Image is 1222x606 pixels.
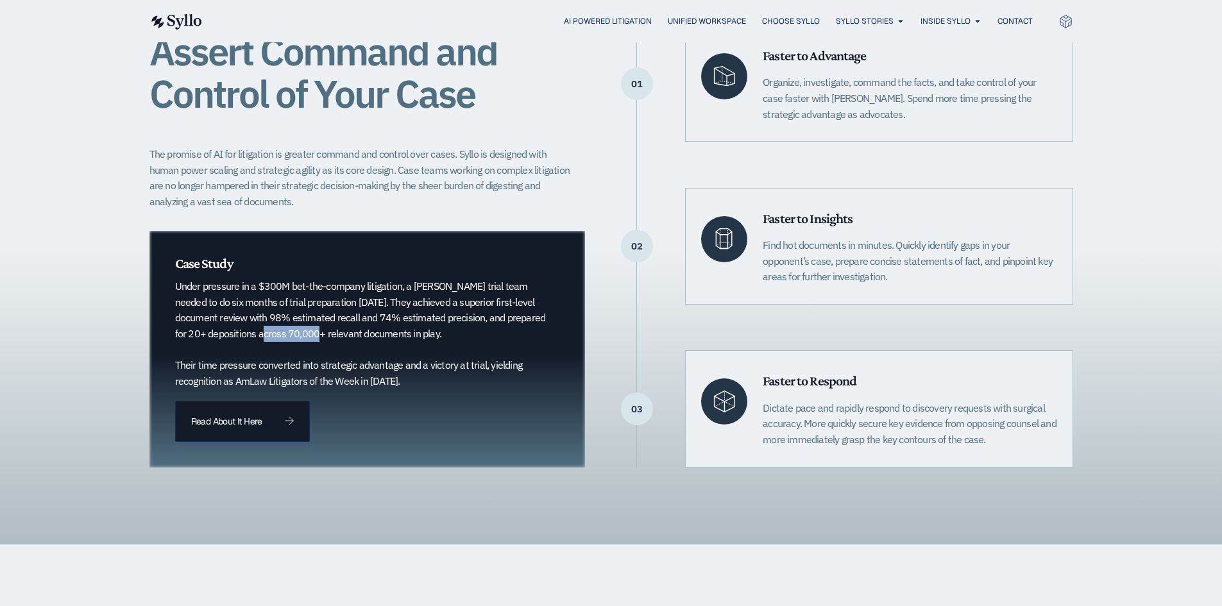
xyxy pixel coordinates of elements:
p: 01 [621,83,653,85]
a: Inside Syllo [921,15,971,27]
a: Unified Workspace [668,15,746,27]
p: 03 [621,408,653,410]
nav: Menu [228,15,1033,28]
img: syllo [149,14,202,29]
a: AI Powered Litigation [564,15,652,27]
p: Dictate pace and rapidly respond to discovery requests with surgical accuracy. More quickly secur... [763,400,1057,448]
p: Under pressure in a $300M bet-the-company litigation, a [PERSON_NAME] trial team needed to do six... [175,278,547,389]
span: Assert Command and Control of Your Case [149,26,497,119]
div: Menu Toggle [228,15,1033,28]
span: Faster to Advantage [763,47,866,63]
span: Case Study [175,255,233,271]
p: Find hot documents in minutes. Quickly identify gaps in your opponent’s case, prepare concise sta... [763,237,1057,285]
a: Read About It Here [175,401,310,442]
p: 02 [621,246,653,247]
span: Faster to Insights [763,210,853,226]
p: Organize, investigate, command the facts, and take control of your case faster with [PERSON_NAME]... [763,74,1057,122]
a: Contact [997,15,1033,27]
p: The promise of AI for litigation is greater command and control over cases. Syllo is designed wit... [149,146,578,210]
a: Choose Syllo [762,15,820,27]
a: Syllo Stories [836,15,894,27]
span: Read About It Here [191,417,262,426]
span: Faster to Respond [763,373,856,389]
